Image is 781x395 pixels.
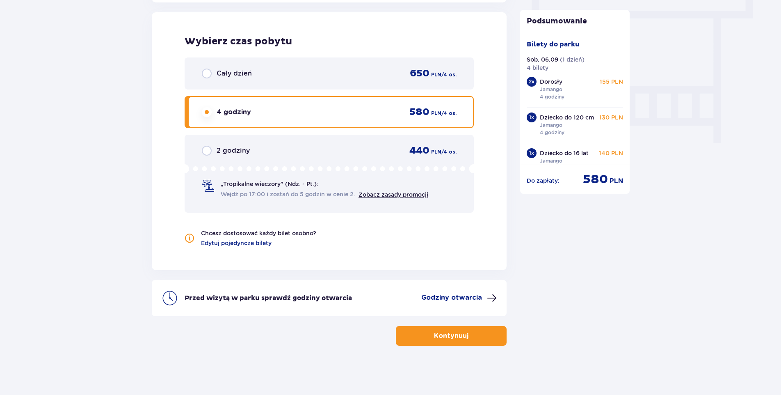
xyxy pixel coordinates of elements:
p: „Tropikalne wieczory" (Ndz. - Pt.): [221,180,318,188]
div: 1 x [527,113,537,122]
p: 140 PLN [599,149,623,157]
p: 4 bilety [527,64,548,72]
p: / 4 os. [441,148,457,156]
p: 4 godziny [540,129,564,136]
p: PLN [431,110,441,117]
p: 580 [409,106,429,118]
div: 1 x [527,148,537,158]
p: Chcesz dostosować każdy bilet osobno? [201,229,316,237]
p: 155 PLN [600,78,623,86]
p: Dziecko do 16 lat [540,149,589,157]
p: Godziny otwarcia [421,293,482,302]
p: 4 godziny [540,93,564,101]
span: Wejdź po 17:00 i zostań do 5 godzin w cenie 2. [221,190,355,198]
p: / 4 os. [441,71,457,78]
a: Zobacz zasady promocji [359,191,428,198]
p: 650 [410,67,429,80]
p: 2 godziny [217,146,250,155]
p: Wybierz czas pobytu [185,35,474,48]
p: 440 [409,145,429,157]
p: Jamango [540,122,562,129]
p: Kontynuuj [434,331,468,340]
p: Przed wizytą w parku sprawdź godziny otwarcia [185,294,352,303]
p: 130 PLN [599,113,623,122]
img: clock icon [162,290,178,306]
p: 580 [583,172,608,187]
p: Jamango [540,157,562,165]
div: 2 x [527,77,537,87]
p: Dorosły [540,78,562,86]
a: Edytuj pojedyncze bilety [201,239,272,247]
p: Bilety do parku [527,40,580,49]
button: Kontynuuj [396,326,507,346]
p: ( 1 dzień ) [560,55,585,64]
p: PLN [610,177,623,186]
p: PLN [431,71,441,78]
p: 4 godziny [217,108,251,117]
p: / 4 os. [441,110,457,117]
button: Godziny otwarcia [421,293,497,303]
p: Cały dzień [217,69,252,78]
p: Podsumowanie [520,16,630,26]
p: Dziecko do 120 cm [540,113,594,122]
p: Sob. 06.09 [527,55,558,64]
p: Jamango [540,86,562,93]
p: PLN [431,148,441,156]
p: Do zapłaty : [527,177,559,185]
